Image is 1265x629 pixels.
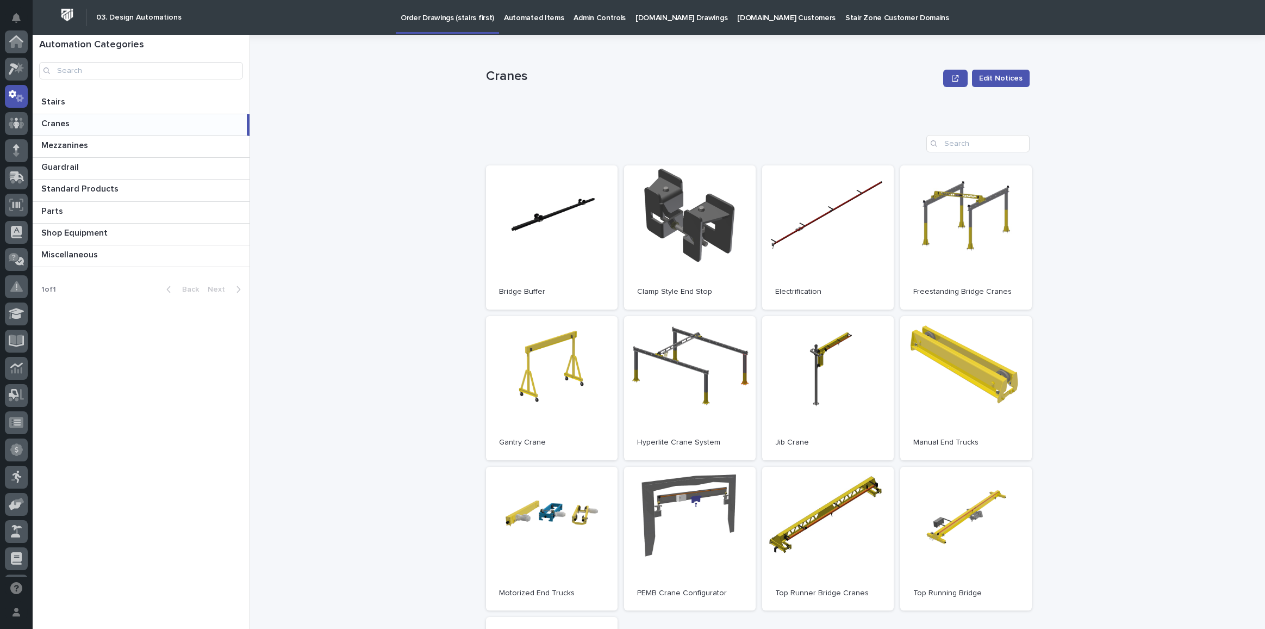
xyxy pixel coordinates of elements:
a: GuardrailGuardrail [33,158,250,180]
a: Manual End Trucks [900,316,1032,460]
a: Bridge Buffer [486,165,618,310]
p: Hyperlite Crane System [637,438,743,447]
a: Standard ProductsStandard Products [33,180,250,201]
img: Workspace Logo [57,5,77,25]
a: Electrification [762,165,894,310]
h2: 03. Design Automations [96,13,182,22]
a: MiscellaneousMiscellaneous [33,245,250,267]
p: Cranes [486,69,939,84]
p: Electrification [775,287,881,297]
input: Search [926,135,1030,152]
span: Edit Notices [979,73,1023,84]
p: Gantry Crane [499,438,605,447]
button: Back [158,285,203,294]
span: Next [208,286,232,293]
p: Shop Equipment [41,226,110,238]
a: CranesCranes [33,114,250,136]
p: Stairs [41,95,67,107]
button: Edit Notices [972,70,1030,87]
a: Freestanding Bridge Cranes [900,165,1032,310]
p: 1 of 1 [33,276,65,303]
p: Jib Crane [775,438,881,447]
button: Open support chat [5,577,28,600]
a: PartsParts [33,202,250,224]
p: Bridge Buffer [499,287,605,297]
p: Parts [41,204,65,217]
p: PEMB Crane Configurator [637,589,743,598]
a: Motorized End Trucks [486,467,618,611]
a: Shop EquipmentShop Equipment [33,224,250,245]
p: Top Runner Bridge Cranes [775,589,881,598]
a: Gantry Crane [486,316,618,460]
p: Mezzanines [41,138,90,151]
button: Notifications [5,7,28,29]
a: Top Running Bridge [900,467,1032,611]
span: Back [176,286,199,293]
a: PEMB Crane Configurator [624,467,756,611]
a: Jib Crane [762,316,894,460]
a: Clamp Style End Stop [624,165,756,310]
input: Search [39,62,243,79]
div: Notifications [14,13,28,30]
p: Cranes [41,116,72,129]
a: MezzaninesMezzanines [33,136,250,158]
p: Miscellaneous [41,248,100,260]
button: Next [203,285,250,294]
h1: Automation Categories [39,39,243,51]
p: Clamp Style End Stop [637,287,743,297]
p: Guardrail [41,160,81,172]
a: Hyperlite Crane System [624,316,756,460]
p: Motorized End Trucks [499,589,605,598]
p: Freestanding Bridge Cranes [913,287,1019,297]
a: Top Runner Bridge Cranes [762,467,894,611]
p: Standard Products [41,182,121,194]
a: StairsStairs [33,92,250,114]
p: Manual End Trucks [913,438,1019,447]
p: Top Running Bridge [913,589,1019,598]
